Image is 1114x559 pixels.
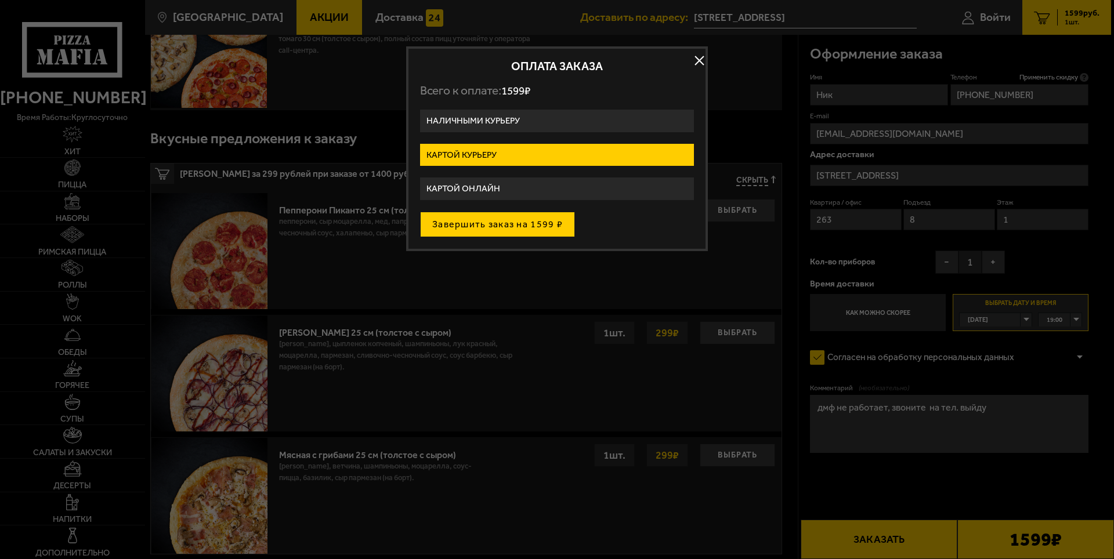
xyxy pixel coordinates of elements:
[420,212,575,237] button: Завершить заказ на 1599 ₽
[420,144,694,166] label: Картой курьеру
[420,84,694,98] p: Всего к оплате:
[420,60,694,72] h2: Оплата заказа
[501,84,530,97] span: 1599 ₽
[420,110,694,132] label: Наличными курьеру
[420,177,694,200] label: Картой онлайн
